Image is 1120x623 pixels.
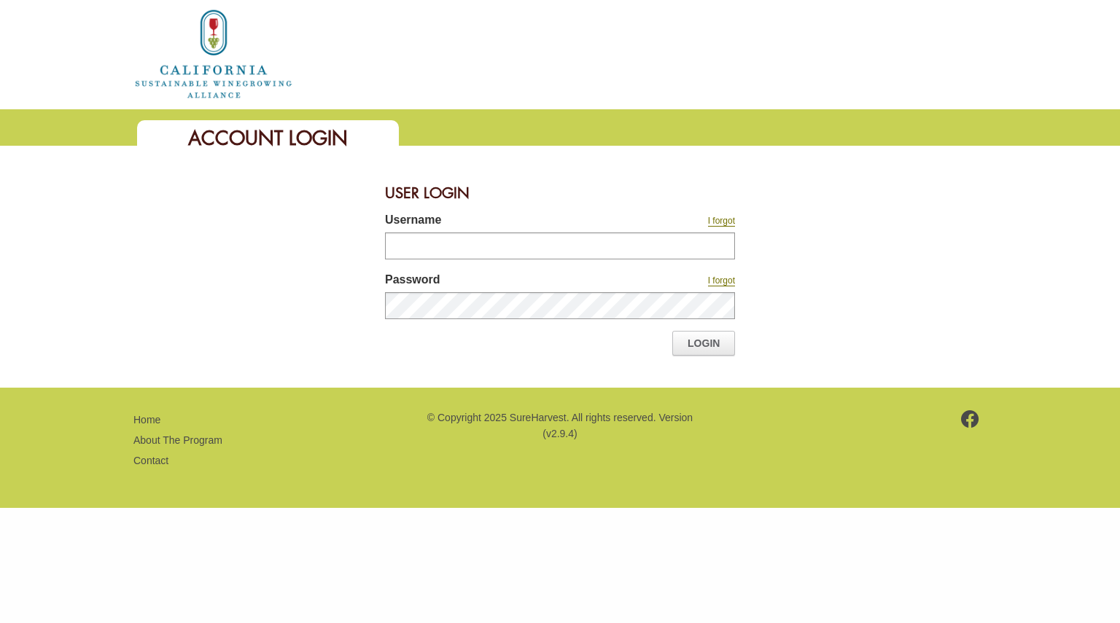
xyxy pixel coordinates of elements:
a: I forgot [708,216,735,227]
a: I forgot [708,275,735,286]
p: © Copyright 2025 SureHarvest. All rights reserved. Version (v2.9.4) [425,410,695,442]
a: Login [672,331,735,356]
label: Username [385,211,611,232]
label: Password [385,271,611,292]
img: footer-facebook.png [961,410,979,428]
a: Home [133,414,160,426]
a: Home [133,47,294,59]
span: Account Login [188,125,348,151]
img: logo_cswa2x.png [133,7,294,101]
a: Contact [133,455,168,466]
div: User Login [385,175,735,211]
a: About The Program [133,434,222,446]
